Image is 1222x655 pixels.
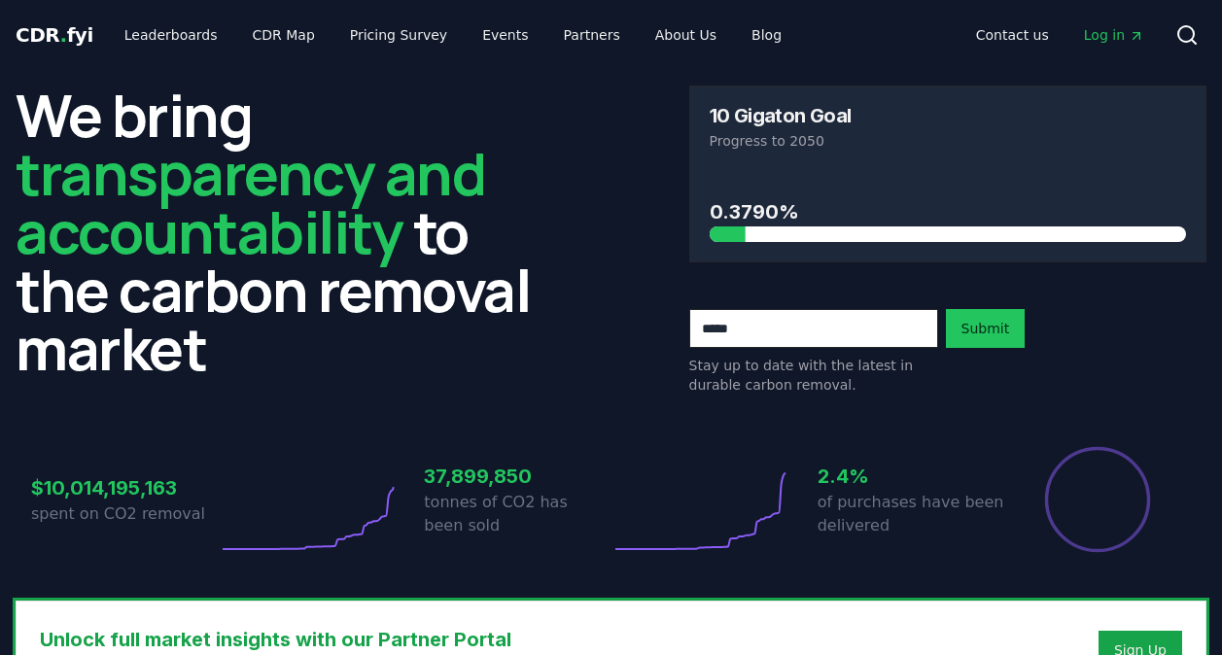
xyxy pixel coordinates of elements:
a: Pricing Survey [334,17,463,52]
a: CDR.fyi [16,21,93,49]
h3: 37,899,850 [424,462,611,491]
p: spent on CO2 removal [31,502,218,526]
p: of purchases have been delivered [818,491,1004,537]
button: Submit [946,309,1026,348]
h3: $10,014,195,163 [31,473,218,502]
h2: We bring to the carbon removal market [16,86,534,377]
a: Events [467,17,543,52]
a: About Us [640,17,732,52]
div: Percentage of sales delivered [1043,445,1152,554]
nav: Main [960,17,1160,52]
h3: Unlock full market insights with our Partner Portal [40,625,887,654]
a: Log in [1068,17,1160,52]
a: Contact us [960,17,1065,52]
span: . [60,23,67,47]
span: transparency and accountability [16,133,485,271]
h3: 10 Gigaton Goal [710,106,852,125]
a: Blog [736,17,797,52]
nav: Main [109,17,797,52]
p: Progress to 2050 [710,131,1187,151]
span: CDR fyi [16,23,93,47]
h3: 0.3790% [710,197,1187,226]
a: Leaderboards [109,17,233,52]
p: tonnes of CO2 has been sold [424,491,611,537]
h3: 2.4% [818,462,1004,491]
a: CDR Map [237,17,331,52]
a: Partners [548,17,636,52]
span: Log in [1084,25,1144,45]
p: Stay up to date with the latest in durable carbon removal. [689,356,938,395]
